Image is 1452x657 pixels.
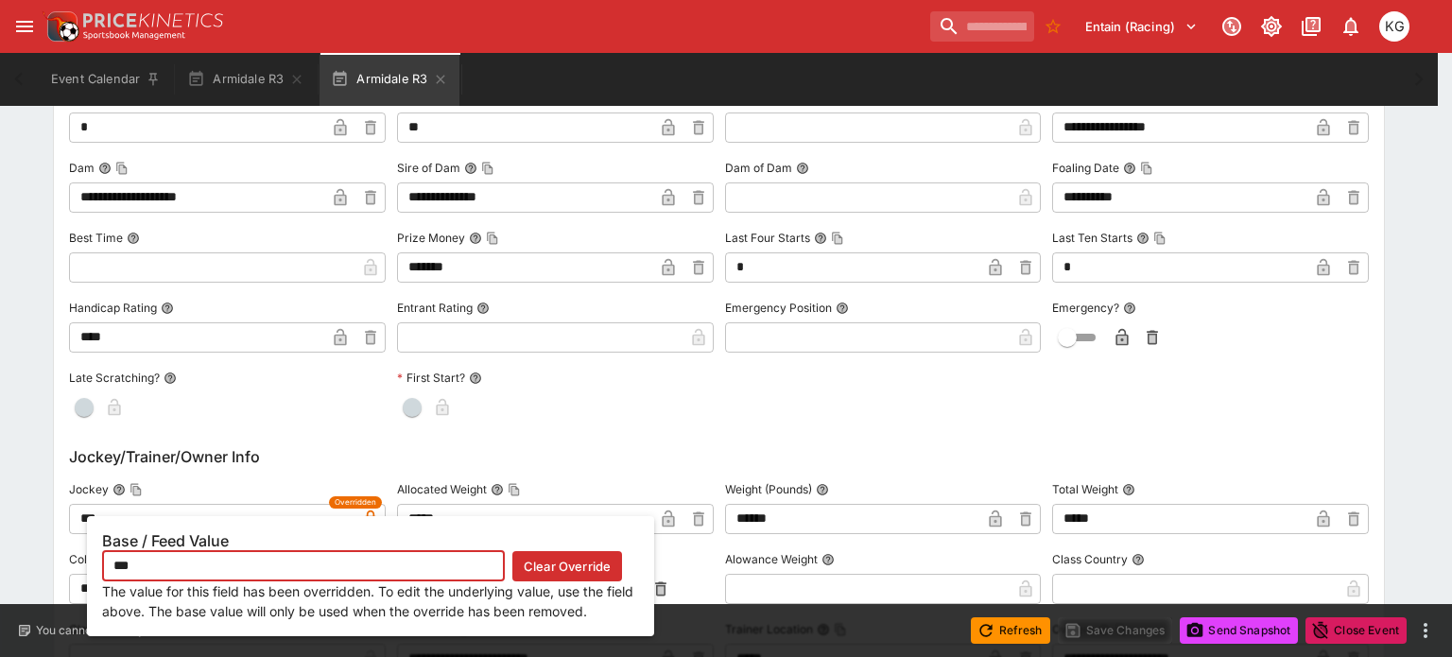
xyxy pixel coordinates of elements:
[1215,9,1249,43] button: Connected to PK
[1334,9,1368,43] button: Notifications
[971,617,1050,644] button: Refresh
[115,162,129,175] button: Copy To Clipboard
[725,481,812,497] p: Weight (Pounds)
[40,53,172,106] button: Event Calendar
[69,230,123,246] p: Best Time
[176,53,316,106] button: Armidale R3
[1153,232,1167,245] button: Copy To Clipboard
[69,300,157,316] p: Handicap Rating
[69,481,109,497] p: Jockey
[130,483,143,496] button: Copy To Clipboard
[725,160,792,176] p: Dam of Dam
[725,230,810,246] p: Last Four Starts
[831,232,844,245] button: Copy To Clipboard
[102,581,639,621] p: The value for this field has been overridden. To edit the underlying value, use the field above. ...
[397,481,487,497] p: Allocated Weight
[725,551,818,567] p: Alowance Weight
[320,53,459,106] button: Armidale R3
[725,300,832,316] p: Emergency Position
[83,13,223,27] img: PriceKinetics
[1305,617,1407,644] button: Close Event
[1038,11,1068,42] button: No Bookmarks
[69,370,160,386] p: Late Scratching?
[1180,617,1298,644] button: Send Snapshot
[1294,9,1328,43] button: Documentation
[1374,6,1415,47] button: Kevin Gutschlag
[102,531,639,551] h6: Base / Feed Value
[397,300,473,316] p: Entrant Rating
[1052,300,1119,316] p: Emergency?
[508,483,521,496] button: Copy To Clipboard
[83,31,185,40] img: Sportsbook Management
[512,551,622,581] button: Clear Override
[1140,162,1153,175] button: Copy To Clipboard
[1052,551,1128,567] p: Class Country
[42,8,79,45] img: PriceKinetics Logo
[1074,11,1209,42] button: Select Tenant
[8,9,42,43] button: open drawer
[1052,160,1119,176] p: Foaling Date
[69,160,95,176] p: Dam
[930,11,1034,42] input: search
[397,370,465,386] p: First Start?
[1052,230,1132,246] p: Last Ten Starts
[486,232,499,245] button: Copy To Clipboard
[36,622,258,639] p: You cannot take any action(s) at this time.
[1052,481,1118,497] p: Total Weight
[1254,9,1288,43] button: Toggle light/dark mode
[397,160,460,176] p: Sire of Dam
[69,445,1369,468] h6: Jockey/Trainer/Owner Info
[335,496,376,509] span: Overridden
[397,230,465,246] p: Prize Money
[1414,619,1437,642] button: more
[1379,11,1409,42] div: Kevin Gutschlag
[69,551,111,567] p: Colours
[481,162,494,175] button: Copy To Clipboard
